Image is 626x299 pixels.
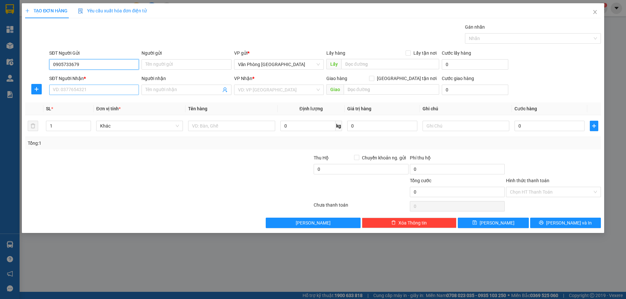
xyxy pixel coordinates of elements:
span: Định lượng [300,106,323,111]
span: TẠO ĐƠN HÀNG [25,8,67,13]
input: Dọc đường [344,84,439,95]
button: save[PERSON_NAME] [458,218,529,228]
span: Giao [326,84,344,95]
span: plus [590,123,598,129]
button: plus [31,84,42,94]
span: VP Nhận [234,76,252,81]
div: VP gửi [234,49,324,57]
span: [PERSON_NAME] [296,219,331,226]
span: Giá trị hàng [347,106,371,111]
span: Giao hàng [326,76,347,81]
span: kg [335,121,342,131]
span: [PERSON_NAME] và In [546,219,592,226]
span: Lấy tận nơi [411,49,439,57]
input: Ghi Chú [423,121,509,131]
input: 0 [347,121,417,131]
div: Chưa thanh toán [313,201,409,213]
button: plus [590,121,598,131]
span: Tổng cước [410,178,431,183]
span: plus [25,8,30,13]
span: Thu Hộ [314,155,329,160]
th: Ghi chú [420,102,512,115]
label: Gán nhãn [465,24,485,30]
span: Khác [100,121,179,131]
span: Tên hàng [188,106,207,111]
img: icon [78,8,83,14]
button: deleteXóa Thông tin [362,218,457,228]
div: SĐT Người Gửi [49,49,139,57]
span: delete [391,220,396,225]
span: Xóa Thông tin [398,219,427,226]
span: Yêu cầu xuất hóa đơn điện tử [78,8,147,13]
label: Cước giao hàng [442,76,474,81]
span: plus [32,87,41,92]
span: Văn Phòng Đà Nẵng [238,60,320,69]
span: SL [46,106,51,111]
span: [GEOGRAPHIC_DATA] tận nơi [374,75,439,82]
button: printer[PERSON_NAME] và In [530,218,601,228]
button: Close [586,3,604,21]
div: Người nhận [142,75,231,82]
span: printer [539,220,544,225]
span: [PERSON_NAME] [480,219,514,226]
div: SĐT Người Nhận [49,75,139,82]
span: Lấy hàng [326,50,345,56]
input: Cước giao hàng [442,85,508,95]
div: Tổng: 1 [28,140,242,147]
input: Dọc đường [341,59,439,69]
span: Chuyển khoản ng. gửi [359,154,409,161]
span: user-add [222,87,228,92]
label: Hình thức thanh toán [506,178,549,183]
span: close [592,9,598,15]
span: Cước hàng [514,106,537,111]
div: Người gửi [142,49,231,57]
label: Cước lấy hàng [442,50,471,56]
span: Lấy [326,59,341,69]
span: Đơn vị tính [96,106,121,111]
input: Cước lấy hàng [442,59,508,70]
button: delete [28,121,38,131]
div: Phí thu hộ [410,154,505,164]
button: [PERSON_NAME] [266,218,361,228]
span: save [472,220,477,225]
input: VD: Bàn, Ghế [188,121,275,131]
